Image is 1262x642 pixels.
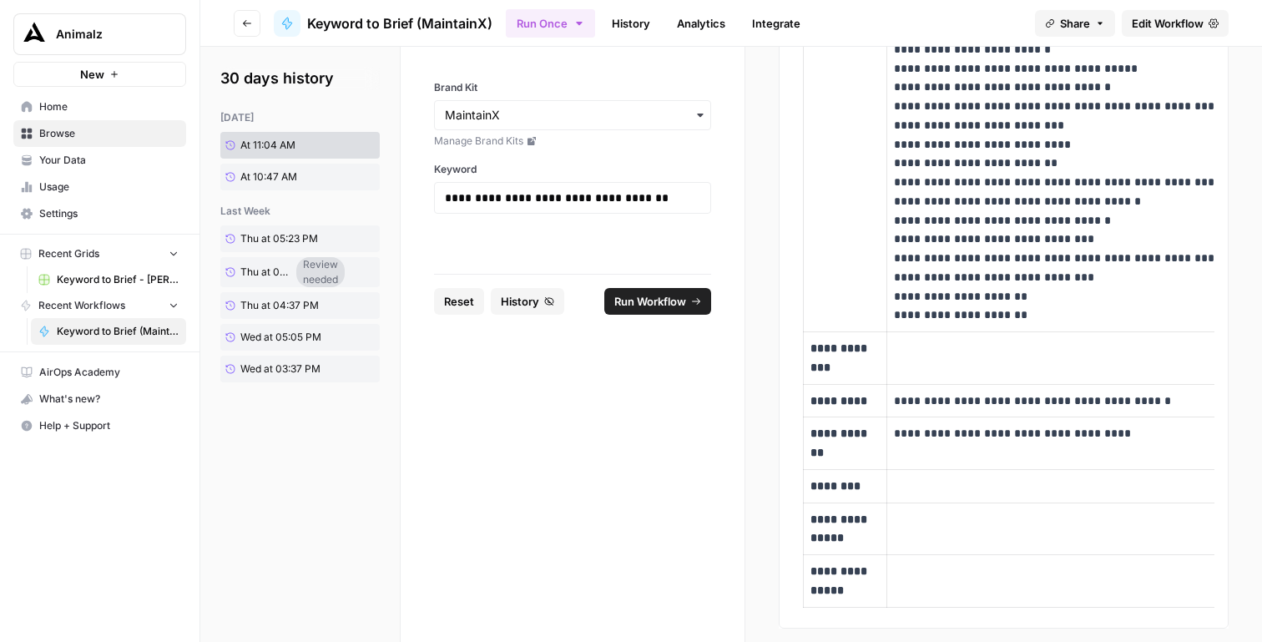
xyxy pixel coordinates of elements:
[220,132,345,159] a: At 11:04 AM
[506,9,595,38] button: Run Once
[13,120,186,147] a: Browse
[39,206,179,221] span: Settings
[13,200,186,227] a: Settings
[39,126,179,141] span: Browse
[296,257,345,287] div: Review needed
[614,293,686,310] span: Run Workflow
[38,298,125,313] span: Recent Workflows
[13,94,186,120] a: Home
[491,288,564,315] button: History
[13,293,186,318] button: Recent Workflows
[220,292,345,319] a: Thu at 04:37 PM
[307,13,492,33] span: Keyword to Brief (MaintainX)
[13,359,186,386] a: AirOps Academy
[434,80,711,95] label: Brand Kit
[31,266,186,293] a: Keyword to Brief - [PERSON_NAME] Code Grid
[13,147,186,174] a: Your Data
[39,99,179,114] span: Home
[240,298,319,313] span: Thu at 04:37 PM
[240,330,321,345] span: Wed at 05:05 PM
[434,162,711,177] label: Keyword
[602,10,660,37] a: History
[220,324,345,351] a: Wed at 05:05 PM
[57,324,179,339] span: Keyword to Brief (MaintainX)
[1132,15,1204,32] span: Edit Workflow
[742,10,810,37] a: Integrate
[39,153,179,168] span: Your Data
[56,26,157,43] span: Animalz
[220,260,296,285] a: Thu at 05:21 PM
[240,138,295,153] span: At 11:04 AM
[274,10,492,37] a: Keyword to Brief (MaintainX)
[240,231,318,246] span: Thu at 05:23 PM
[434,288,484,315] button: Reset
[31,318,186,345] a: Keyword to Brief (MaintainX)
[13,241,186,266] button: Recent Grids
[220,356,345,382] a: Wed at 03:37 PM
[13,386,186,412] button: What's new?
[667,10,735,37] a: Analytics
[444,293,474,310] span: Reset
[13,62,186,87] button: New
[13,412,186,439] button: Help + Support
[1060,15,1090,32] span: Share
[1122,10,1229,37] a: Edit Workflow
[57,272,179,287] span: Keyword to Brief - [PERSON_NAME] Code Grid
[434,134,711,149] a: Manage Brand Kits
[220,204,380,219] div: last week
[38,246,99,261] span: Recent Grids
[220,67,380,90] h2: 30 days history
[445,107,700,124] input: MaintainX
[1035,10,1115,37] button: Share
[80,66,104,83] span: New
[240,361,321,377] span: Wed at 03:37 PM
[13,13,186,55] button: Workspace: Animalz
[14,387,185,412] div: What's new?
[501,293,539,310] span: History
[604,288,711,315] button: Run Workflow
[240,169,297,185] span: At 10:47 AM
[240,265,291,280] span: Thu at 05:21 PM
[39,365,179,380] span: AirOps Academy
[39,179,179,195] span: Usage
[220,225,345,252] a: Thu at 05:23 PM
[39,418,179,433] span: Help + Support
[220,110,380,125] div: [DATE]
[19,19,49,49] img: Animalz Logo
[13,174,186,200] a: Usage
[220,164,345,190] a: At 10:47 AM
